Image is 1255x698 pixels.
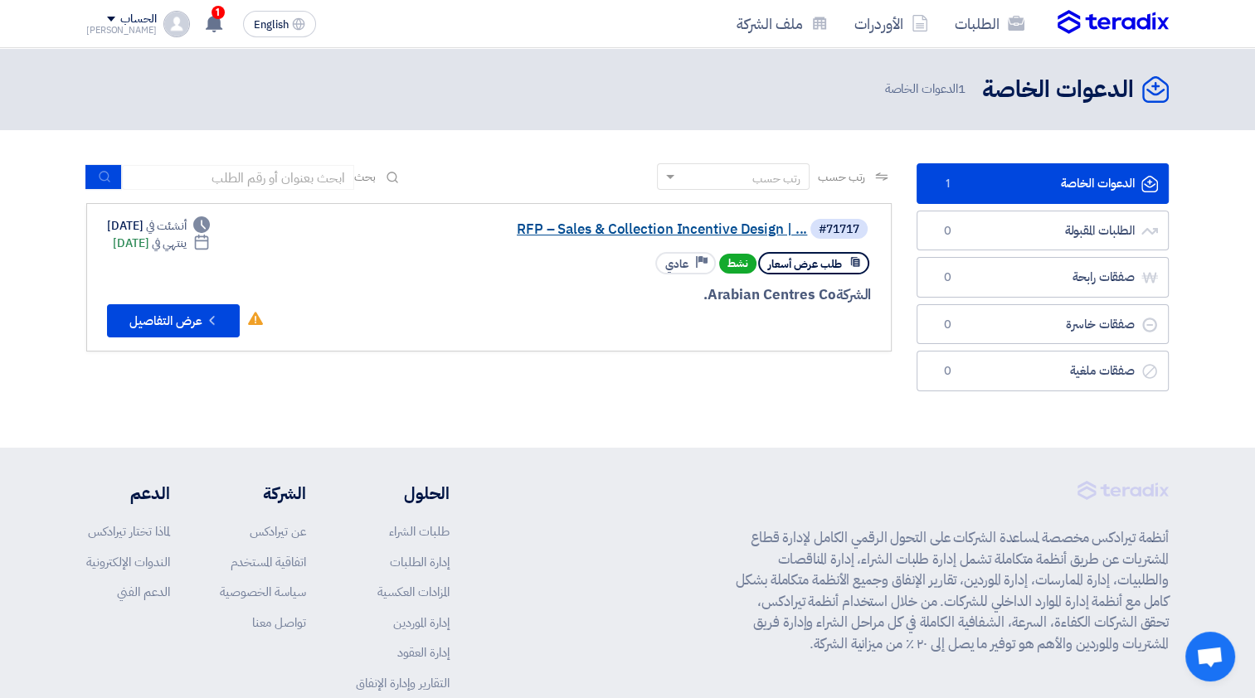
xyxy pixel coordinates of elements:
a: إدارة الطلبات [390,553,450,571]
span: 0 [937,223,957,240]
a: طلبات الشراء [389,522,450,540]
a: تواصل معنا [252,613,306,632]
span: 0 [937,363,957,380]
a: صفقات خاسرة0 [917,304,1169,345]
div: رتب حسب [752,170,800,187]
p: أنظمة تيرادكس مخصصة لمساعدة الشركات على التحول الرقمي الكامل لإدارة قطاع المشتريات عن طريق أنظمة ... [736,527,1169,654]
a: المزادات العكسية [377,583,450,601]
a: ملف الشركة [723,4,841,43]
div: الحساب [120,12,156,27]
a: RFP – Sales & Collection Incentive Design | ... [475,222,807,237]
li: الشركة [220,481,306,506]
input: ابحث بعنوان أو رقم الطلب [122,165,354,190]
span: 0 [937,317,957,333]
div: [PERSON_NAME] [86,26,157,35]
a: الأوردرات [841,4,941,43]
a: التقارير وإدارة الإنفاق [356,674,450,692]
div: [DATE] [107,217,210,235]
a: لماذا تختار تيرادكس [88,522,170,540]
a: إدارة الموردين [393,613,450,632]
a: الدعم الفني [117,583,170,601]
div: Arabian Centres Co. [472,284,871,306]
div: Open chat [1185,632,1235,681]
span: بحث [354,168,376,186]
span: طلب عرض أسعار [768,256,842,272]
a: الطلبات المقبولة0 [917,211,1169,251]
div: [DATE] [113,235,210,252]
img: profile_test.png [163,11,190,37]
span: 0 [937,269,957,286]
a: الطلبات [941,4,1038,43]
span: أنشئت في [146,217,186,235]
span: ينتهي في [152,235,186,252]
button: عرض التفاصيل [107,304,240,337]
span: 1 [937,176,957,192]
span: نشط [719,254,756,274]
a: إدارة العقود [397,643,450,662]
li: الدعم [86,481,170,506]
span: English [254,19,289,31]
img: Teradix logo [1058,10,1169,35]
span: عادي [665,256,688,272]
span: 1 [212,6,225,19]
a: عن تيرادكس [250,522,306,540]
a: صفقات ملغية0 [917,351,1169,391]
span: الشركة [836,284,872,305]
a: اتفاقية المستخدم [231,553,306,571]
button: English [243,11,316,37]
span: الدعوات الخاصة [884,80,969,99]
li: الحلول [356,481,450,506]
a: سياسة الخصوصية [220,583,306,601]
a: الدعوات الخاصة1 [917,163,1169,204]
h2: الدعوات الخاصة [982,74,1134,106]
span: 1 [958,80,966,98]
a: الندوات الإلكترونية [86,553,170,571]
a: صفقات رابحة0 [917,257,1169,298]
div: #71717 [819,224,859,235]
span: رتب حسب [818,168,865,186]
